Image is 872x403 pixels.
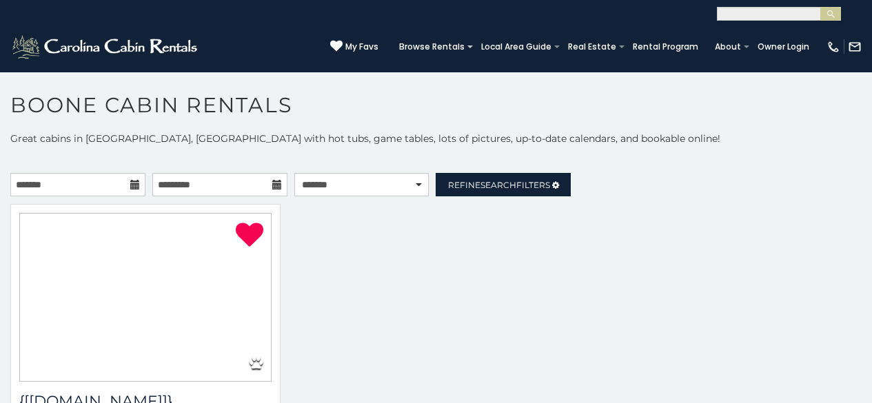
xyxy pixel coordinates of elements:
[561,37,623,56] a: Real Estate
[751,37,816,56] a: Owner Login
[626,37,705,56] a: Rental Program
[330,40,378,54] a: My Favs
[236,221,263,250] a: Remove from favorites
[10,33,201,61] img: White-1-2.png
[392,37,472,56] a: Browse Rentals
[436,173,571,196] a: RefineSearchFilters
[708,37,748,56] a: About
[448,180,550,190] span: Refine Filters
[848,40,862,54] img: mail-regular-white.png
[474,37,558,56] a: Local Area Guide
[480,180,516,190] span: Search
[827,40,840,54] img: phone-regular-white.png
[345,41,378,53] span: My Favs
